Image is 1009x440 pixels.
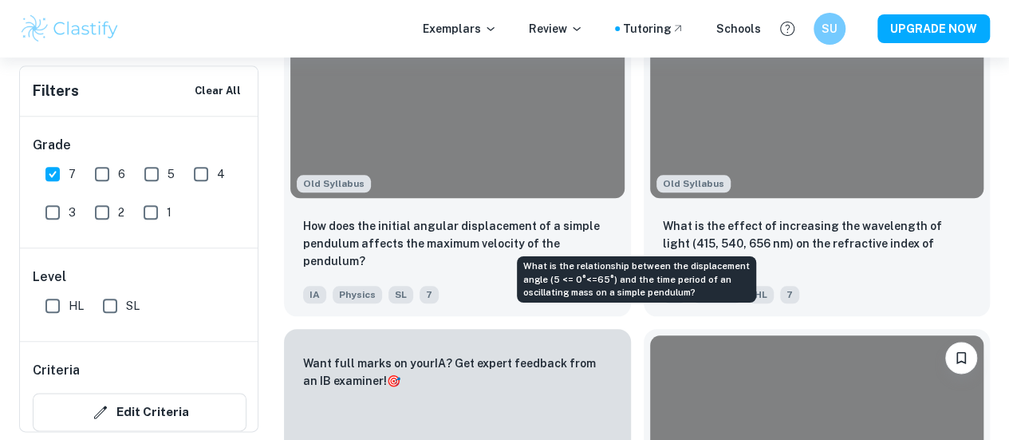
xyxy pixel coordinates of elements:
span: 3 [69,204,76,221]
p: What is the effect of increasing the wavelength of light (415, 540, 656 nm) on the refractive ind... [663,217,972,270]
button: Help and Feedback [774,15,801,42]
div: Starting from the May 2025 session, the Physics IA requirements have changed. It's OK to refer to... [656,175,731,192]
span: SL [126,297,140,315]
p: Want full marks on your IA ? Get expert feedback from an IB examiner! [303,355,612,390]
span: HL [69,297,84,315]
a: Tutoring [623,20,684,38]
span: 1 [167,204,171,221]
img: Clastify logo [19,13,120,45]
span: 5 [168,165,175,183]
h6: Level [33,268,246,287]
h6: Grade [33,136,246,155]
span: 2 [118,204,124,221]
p: How does the initial angular displacement of a simple pendulum affects the maximum velocity of th... [303,217,612,270]
button: Bookmark [945,342,977,374]
span: Physics [333,286,382,303]
span: SL [388,286,413,303]
a: Schools [716,20,761,38]
button: Clear All [191,79,245,103]
h6: SU [821,20,839,38]
div: Starting from the May 2025 session, the Physics IA requirements have changed. It's OK to refer to... [297,175,371,192]
span: HL [748,286,774,303]
h6: Criteria [33,361,80,380]
button: SU [814,13,845,45]
span: 4 [217,165,225,183]
span: IA [303,286,326,303]
p: Exemplars [423,20,497,38]
h6: Filters [33,80,79,102]
button: Edit Criteria [33,393,246,431]
span: Old Syllabus [297,175,371,192]
span: 7 [420,286,439,303]
span: 🎯 [387,375,400,387]
span: Old Syllabus [656,175,731,192]
p: Review [529,20,583,38]
span: 6 [118,165,125,183]
button: UPGRADE NOW [877,14,990,43]
span: 7 [69,165,76,183]
span: 7 [780,286,799,303]
div: What is the relationship between the displacement angle (5 <= 0°<=65°) and the time period of an ... [517,256,756,303]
